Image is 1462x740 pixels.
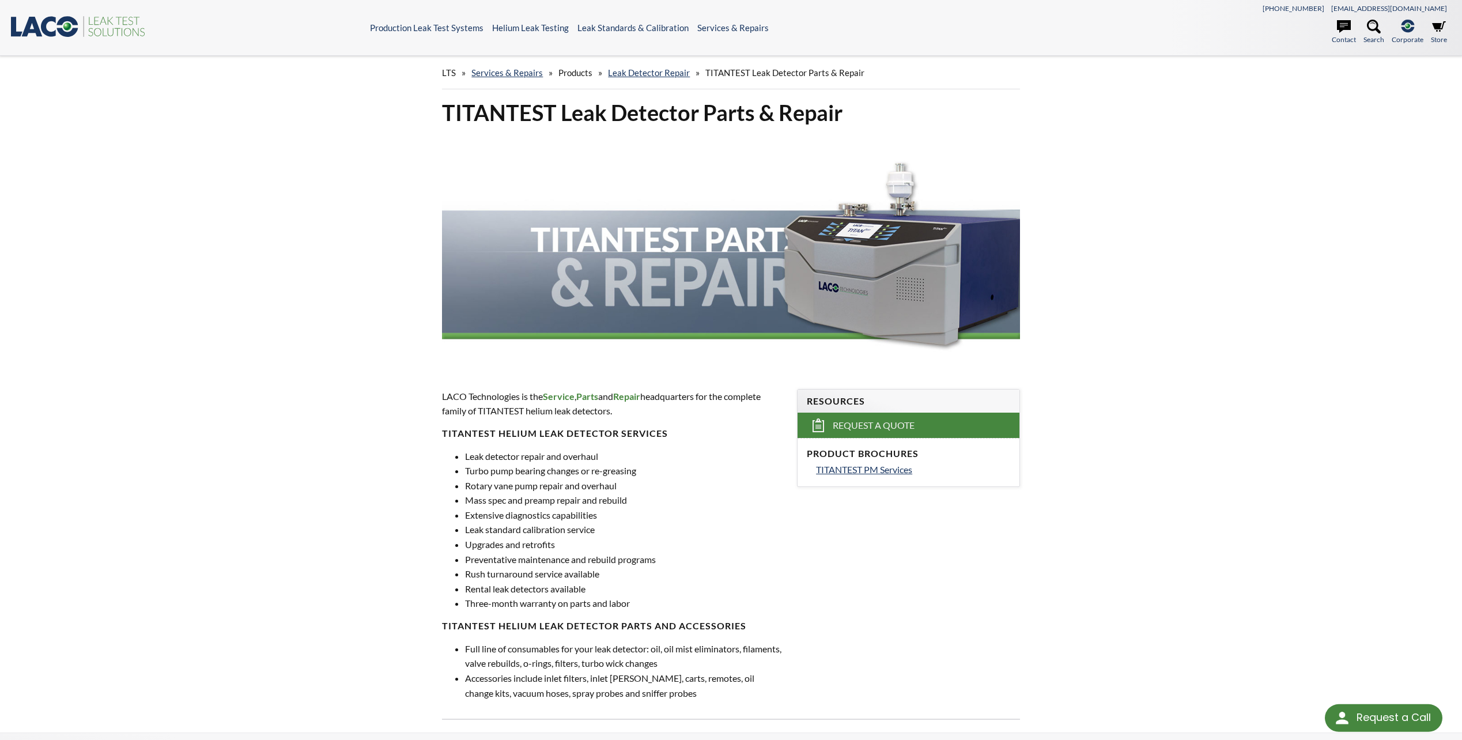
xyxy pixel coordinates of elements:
a: Production Leak Test Systems [370,22,483,33]
li: Full line of consumables for your leak detector: oil, oil mist eliminators, filaments, valve rebu... [465,641,783,671]
h1: TITANTEST Leak Detector Parts & Repair [442,99,1019,127]
a: Services & Repairs [471,67,543,78]
li: Turbo pump bearing changes or re-greasing [465,463,783,478]
a: Request a Quote [798,413,1019,438]
li: Upgrades and retrofits [465,537,783,552]
span: TITANTEST PM Services [816,464,912,475]
a: Helium Leak Testing [492,22,569,33]
a: Services & Repairs [697,22,769,33]
li: Leak detector repair and overhaul [465,449,783,464]
img: TITANTEST Parts & Repair header [442,136,1019,367]
a: Store [1431,20,1447,45]
li: Rental leak detectors available [465,582,783,596]
li: Extensive diagnostics capabilities [465,508,783,523]
strong: TitanTest Helium Leak Detector Services [442,428,668,439]
a: [PHONE_NUMBER] [1263,4,1324,13]
li: Rotary vane pump repair and overhaul [465,478,783,493]
li: Leak standard calibration service [465,522,783,537]
span: LTS [442,67,456,78]
h4: Product Brochures [807,448,1010,460]
span: Corporate [1392,34,1423,45]
div: Request a Call [1357,704,1431,731]
strong: Service [543,391,575,402]
strong: TitanTest Helium Leak Detector Parts and Accessories [442,620,746,631]
div: Request a Call [1325,704,1442,732]
li: Preventative maintenance and rebuild programs [465,552,783,567]
img: round button [1333,709,1351,727]
div: » » » » [442,56,1019,89]
li: Mass spec and preamp repair and rebuild [465,493,783,508]
a: Leak Detector Repair [608,67,690,78]
li: Accessories include inlet filters, inlet [PERSON_NAME], carts, remotes, oil change kits, vacuum h... [465,671,783,700]
a: TITANTEST PM Services [816,462,1010,477]
li: Rush turnaround service available [465,567,783,582]
a: Contact [1332,20,1356,45]
strong: Repair [613,391,640,402]
span: Request a Quote [833,420,915,432]
strong: Parts [576,391,598,402]
li: Three-month warranty on parts and labor [465,596,783,611]
a: Search [1363,20,1384,45]
span: TITANTEST Leak Detector Parts & Repair [705,67,864,78]
p: LACO Technologies is the , and headquarters for the complete family of TITANTEST helium leak dete... [442,389,783,418]
a: [EMAIL_ADDRESS][DOMAIN_NAME] [1331,4,1447,13]
h4: Resources [807,395,1010,407]
a: Leak Standards & Calibration [577,22,689,33]
span: Products [558,67,592,78]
